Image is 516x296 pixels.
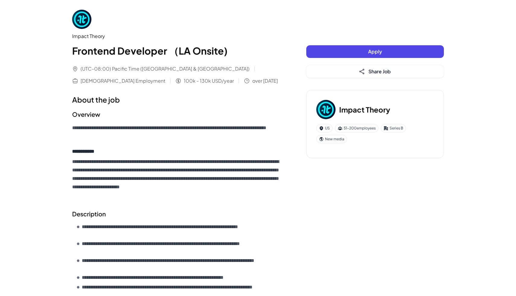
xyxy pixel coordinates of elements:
img: Im [316,100,336,119]
span: (UTC-08:00) Pacific Time ([GEOGRAPHIC_DATA] & [GEOGRAPHIC_DATA]) [81,65,250,72]
button: Apply [306,45,444,58]
div: Impact Theory [72,33,282,40]
div: New media [316,135,347,143]
h3: Impact Theory [339,104,390,115]
button: Share Job [306,65,444,78]
div: Series B [381,124,406,132]
h1: Frontend Developer （LA Onsite) [72,43,282,58]
img: Im [72,10,91,29]
span: 100k - 130k USD/year [184,77,234,84]
h2: Overview [72,110,282,119]
h2: Description [72,209,282,218]
span: Apply [368,48,382,55]
div: 51-200 employees [335,124,378,132]
span: over [DATE] [252,77,278,84]
span: [DEMOGRAPHIC_DATA] Employment [81,77,165,84]
h1: About the job [72,94,282,105]
div: US [316,124,333,132]
span: Share Job [368,68,391,75]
